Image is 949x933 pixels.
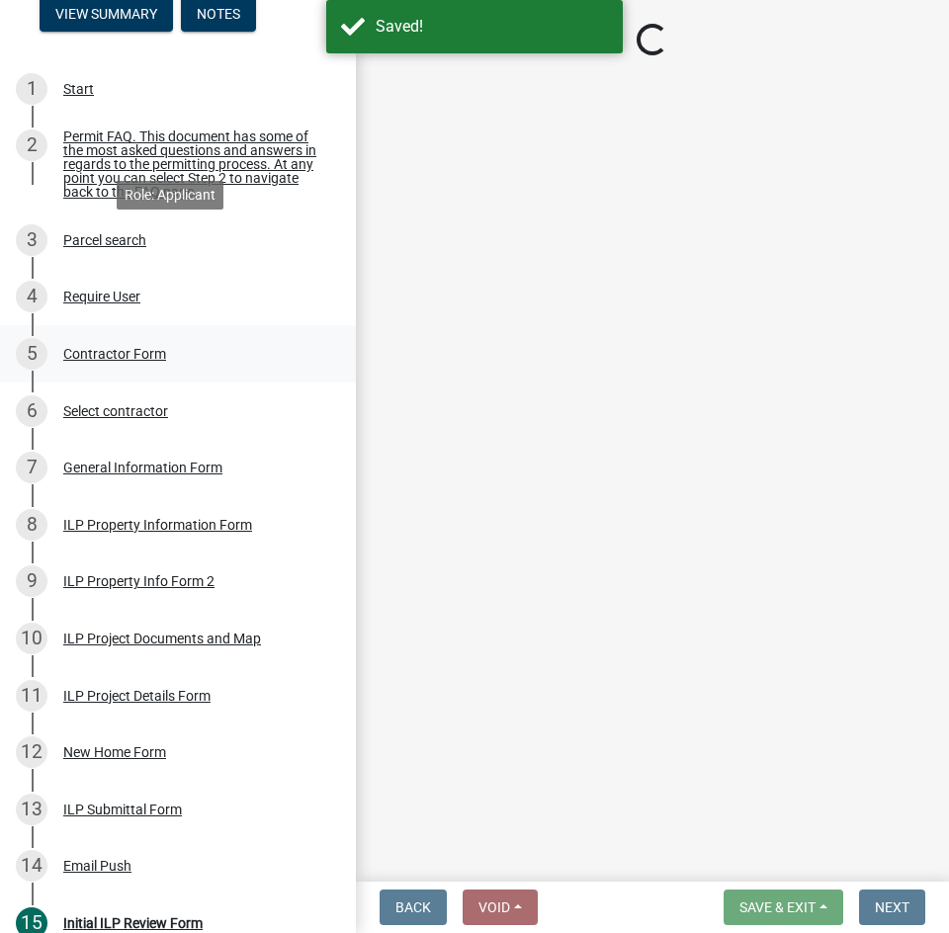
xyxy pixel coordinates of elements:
[16,509,47,541] div: 8
[63,233,146,247] div: Parcel search
[724,890,843,925] button: Save & Exit
[376,15,608,39] div: Saved!
[63,129,324,199] div: Permit FAQ. This document has some of the most asked questions and answers in regards to the perm...
[63,574,215,588] div: ILP Property Info Form 2
[63,82,94,96] div: Start
[16,680,47,712] div: 11
[16,281,47,312] div: 4
[875,899,909,915] span: Next
[40,7,173,23] wm-modal-confirm: Summary
[63,689,211,703] div: ILP Project Details Form
[859,890,925,925] button: Next
[16,73,47,105] div: 1
[16,395,47,427] div: 6
[16,129,47,161] div: 2
[181,7,256,23] wm-modal-confirm: Notes
[16,623,47,654] div: 10
[63,518,252,532] div: ILP Property Information Form
[739,899,816,915] span: Save & Exit
[380,890,447,925] button: Back
[16,565,47,597] div: 9
[63,916,203,930] div: Initial ILP Review Form
[117,181,223,210] div: Role: Applicant
[395,899,431,915] span: Back
[16,794,47,825] div: 13
[63,632,261,645] div: ILP Project Documents and Map
[16,736,47,768] div: 12
[63,803,182,816] div: ILP Submittal Form
[63,745,166,759] div: New Home Form
[63,290,140,303] div: Require User
[16,338,47,370] div: 5
[463,890,538,925] button: Void
[63,347,166,361] div: Contractor Form
[478,899,510,915] span: Void
[16,452,47,483] div: 7
[16,224,47,256] div: 3
[16,850,47,882] div: 14
[63,404,168,418] div: Select contractor
[63,859,131,873] div: Email Push
[63,461,222,474] div: General Information Form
